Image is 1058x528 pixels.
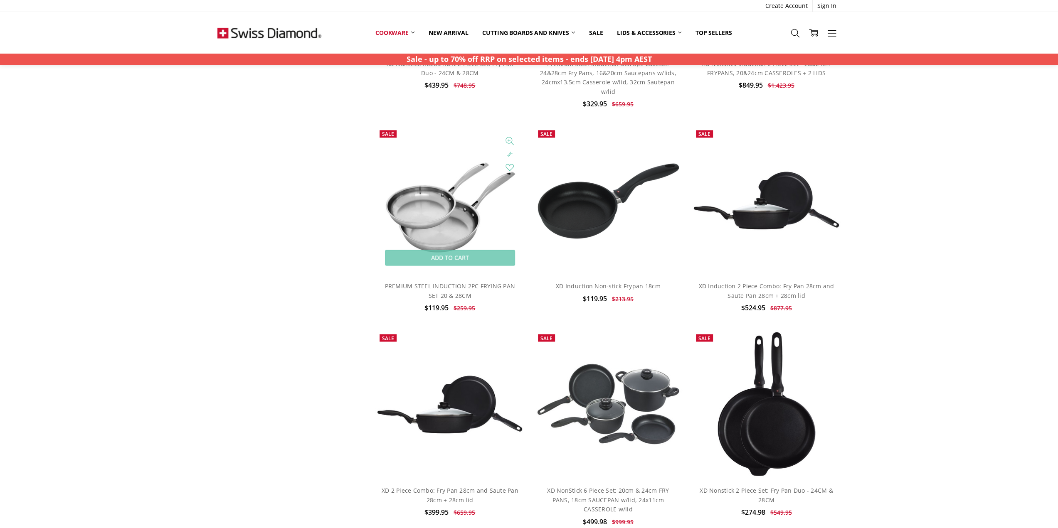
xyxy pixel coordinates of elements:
[475,24,582,42] a: Cutting boards and knives
[217,12,321,54] img: Free Shipping On Every Order
[454,81,475,89] span: $748.95
[741,507,765,516] span: $274.98
[534,126,683,275] a: XD Induction Non-stick Frypan 18cm
[382,334,394,341] span: Sale
[556,282,661,290] a: XD Induction Non-stick Frypan 18cm
[534,159,683,242] img: XD Induction Non-stick Frypan 18cm
[540,334,552,341] span: Sale
[422,24,475,42] a: New arrival
[741,303,765,312] span: $524.95
[385,250,515,265] a: Add to Cart
[382,130,394,138] span: Sale
[698,282,834,299] a: XD Induction 2 Piece Combo: Fry Pan 28cm and Saute Pan 28cm + 28cm lid
[698,130,710,138] span: Sale
[770,508,792,516] span: $549.95
[534,361,683,447] img: XD NonStick 6 Piece Set: 20cm & 24cm FRY PANS, 18cm SAUCEPAN w/lid, 24x11cm CASSEROLE w/lid
[583,99,607,108] span: $329.95
[738,81,762,90] span: $849.95
[612,518,634,526] span: $999.95
[424,81,449,90] span: $439.95
[698,334,710,341] span: Sale
[454,304,475,312] span: $259.95
[540,130,552,138] span: Sale
[368,24,422,42] a: Cookware
[534,330,683,479] a: XD NonStick 6 Piece Set: 20cm & 24cm FRY PANS, 18cm SAUCEPAN w/lid, 24x11cm CASSEROLE w/lid
[375,373,524,436] img: XD 2 Piece Combo: Fry Pan 28cm and Saute Pan 28cm + 28cm lid
[375,330,524,479] a: XD 2 Piece Combo: Fry Pan 28cm and Saute Pan 28cm + 28cm lid
[715,330,818,479] img: XD Nonstick 2 Piece Set: Fry Pan Duo - 24CM & 28CM
[583,517,607,526] span: $499.98
[692,126,841,275] a: XD Induction 2 Piece Combo: Fry Pan 28cm and Saute Pan 28cm + 28cm lid
[407,54,652,64] strong: Sale - up to 70% off RRP on selected items - ends [DATE] 4pm AEST
[612,295,634,303] span: $213.95
[767,81,794,89] span: $1,423.95
[692,169,841,232] img: XD Induction 2 Piece Combo: Fry Pan 28cm and Saute Pan 28cm + 28cm lid
[612,100,634,108] span: $659.95
[454,508,475,516] span: $659.95
[610,24,688,42] a: Lids & Accessories
[700,486,833,503] a: XD Nonstick 2 Piece Set: Fry Pan Duo - 24CM & 28CM
[583,294,607,303] span: $119.95
[540,60,676,96] a: Premium Steel Induction DLX 6pc Cookset: 24&28cm Fry Pans, 16&20cm Saucepans w/lids, 24cmx13.5cm ...
[770,304,792,312] span: $877.95
[382,486,518,503] a: XD 2 Piece Combo: Fry Pan 28cm and Saute Pan 28cm + 28cm lid
[688,24,739,42] a: Top Sellers
[547,486,669,513] a: XD NonStick 6 Piece Set: 20cm & 24cm FRY PANS, 18cm SAUCEPAN w/lid, 24x11cm CASSEROLE w/lid
[385,282,515,299] a: PREMIUM STEEL INDUCTION 2PC FRYING PAN SET 20 & 28CM
[375,126,524,275] img: PREMIUM STEEL INDUCTION 2PC FRYING PAN SET 20 & 28CM
[424,303,449,312] span: $119.95
[424,507,449,516] span: $399.95
[692,330,841,479] a: XD Nonstick 2 Piece Set: Fry Pan Duo - 24CM & 28CM
[582,24,610,42] a: Sale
